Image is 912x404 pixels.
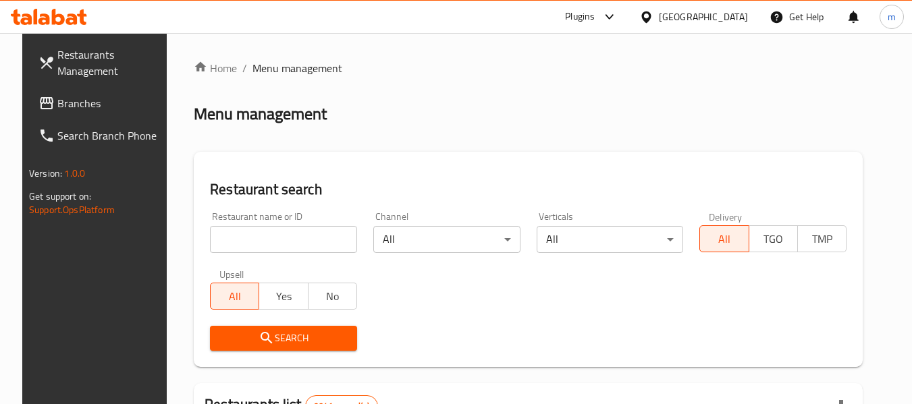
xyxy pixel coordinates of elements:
[265,287,302,306] span: Yes
[308,283,357,310] button: No
[28,87,175,119] a: Branches
[216,287,254,306] span: All
[705,229,743,249] span: All
[194,103,327,125] h2: Menu management
[252,60,342,76] span: Menu management
[57,95,164,111] span: Branches
[28,38,175,87] a: Restaurants Management
[797,225,847,252] button: TMP
[709,212,743,221] label: Delivery
[699,225,749,252] button: All
[219,269,244,279] label: Upsell
[242,60,247,76] li: /
[373,226,520,253] div: All
[565,9,595,25] div: Plugins
[314,287,352,306] span: No
[803,229,841,249] span: TMP
[29,201,115,219] a: Support.OpsPlatform
[259,283,308,310] button: Yes
[194,60,237,76] a: Home
[28,119,175,152] a: Search Branch Phone
[64,165,85,182] span: 1.0.0
[659,9,748,24] div: [GEOGRAPHIC_DATA]
[755,229,793,249] span: TGO
[29,165,62,182] span: Version:
[29,187,91,205] span: Get support on:
[749,225,798,252] button: TGO
[210,283,259,310] button: All
[210,226,357,253] input: Search for restaurant name or ID..
[210,179,847,200] h2: Restaurant search
[57,47,164,79] span: Restaurants Management
[57,127,164,144] span: Search Branch Phone
[537,226,684,253] div: All
[210,326,357,351] button: Search
[221,330,346,347] span: Search
[194,60,863,76] nav: breadcrumb
[888,9,896,24] span: m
